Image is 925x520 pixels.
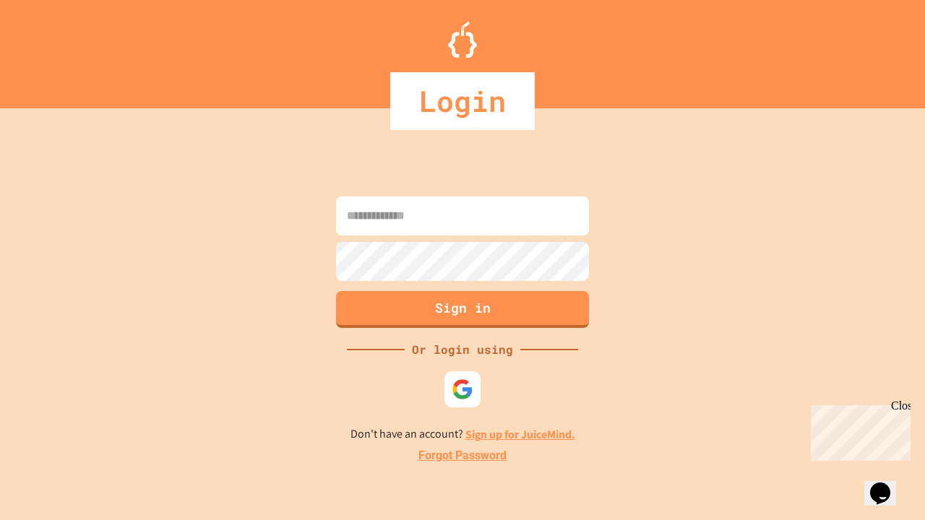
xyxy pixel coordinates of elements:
iframe: chat widget [864,462,911,506]
img: google-icon.svg [452,378,473,400]
div: Login [390,72,535,130]
div: Or login using [405,341,520,358]
a: Forgot Password [418,447,507,464]
button: Sign in [336,291,589,328]
div: Chat with us now!Close [6,6,100,92]
a: Sign up for JuiceMind. [465,427,575,442]
iframe: chat widget [805,399,911,461]
p: Don't have an account? [350,425,575,443]
img: Logo.svg [448,22,477,58]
